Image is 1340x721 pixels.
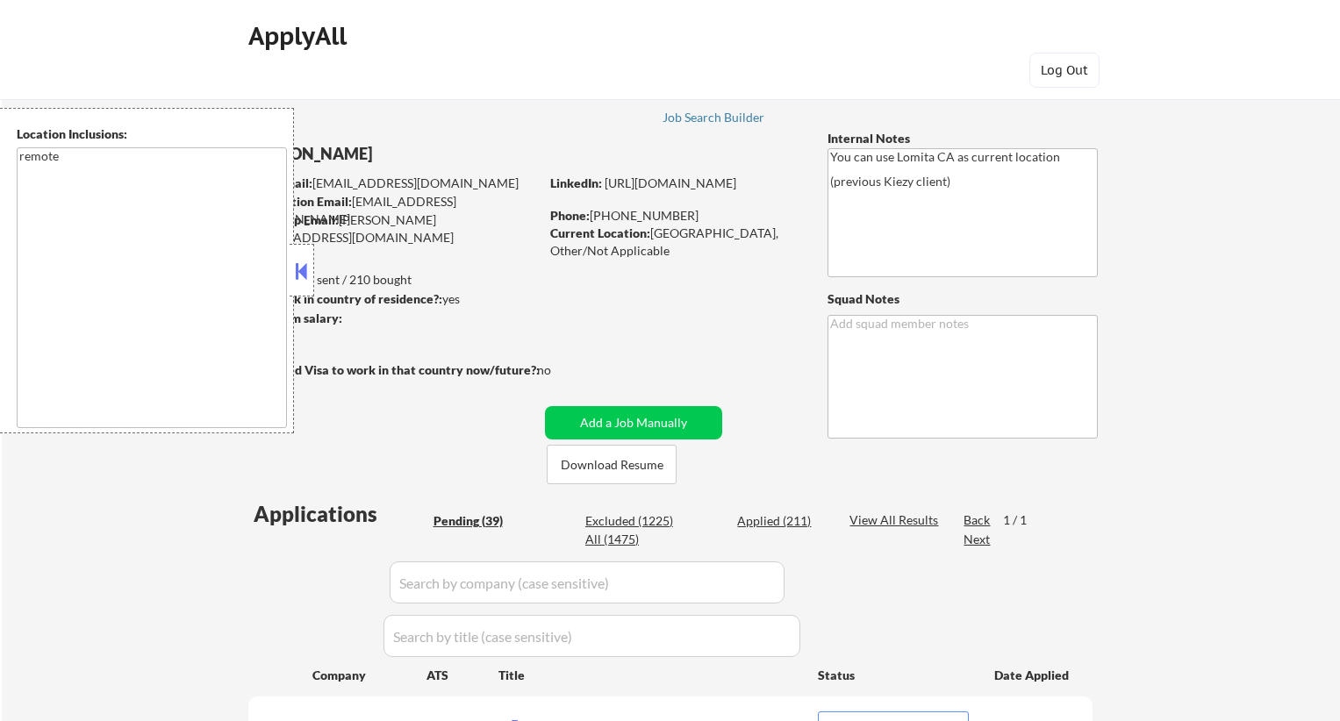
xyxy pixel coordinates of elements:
strong: Current Location: [550,225,650,240]
div: [PHONE_NUMBER] [550,207,799,225]
div: Next [964,531,992,548]
div: no [537,361,587,379]
div: yes [247,290,534,308]
div: 210 sent / 210 bought [247,271,540,289]
div: Title [498,667,801,684]
div: Excluded (1225) [585,512,673,530]
div: 1 / 1 [1003,511,1043,529]
div: [EMAIL_ADDRESS][DOMAIN_NAME] [248,175,539,192]
strong: LinkedIn: [550,175,602,190]
div: Internal Notes [828,130,1098,147]
div: ApplyAll [248,21,352,51]
div: Squad Notes [828,290,1098,308]
div: Applied (211) [737,512,825,530]
div: [PERSON_NAME][EMAIL_ADDRESS][DOMAIN_NAME] [247,211,539,246]
div: ATS [426,667,498,684]
div: All (1475) [585,531,673,548]
div: Back [964,511,992,529]
a: [URL][DOMAIN_NAME] [605,175,736,190]
div: View All Results [849,511,943,529]
div: Status [818,659,969,690]
a: Job Search Builder [663,111,765,128]
strong: Can work in country of residence?: [247,291,442,306]
div: Job Search Builder [663,111,765,124]
strong: Phone: [550,208,590,223]
input: Search by company (case sensitive) [390,561,785,603]
button: Add a Job Manually [545,406,722,439]
div: [PERSON_NAME] [247,143,608,165]
div: Pending (39) [434,512,521,530]
input: Search by title (case sensitive) [383,615,800,657]
button: Download Resume [547,445,677,484]
button: Log Out [1029,53,1100,88]
div: Company [312,667,427,684]
div: Date Applied [994,667,1071,684]
div: Location Inclusions: [17,125,287,143]
div: Applications [254,503,427,525]
strong: Will need Visa to work in that country now/future?: [247,362,540,377]
div: [GEOGRAPHIC_DATA], Other/Not Applicable [550,225,799,259]
div: [EMAIL_ADDRESS][DOMAIN_NAME] [248,193,539,227]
